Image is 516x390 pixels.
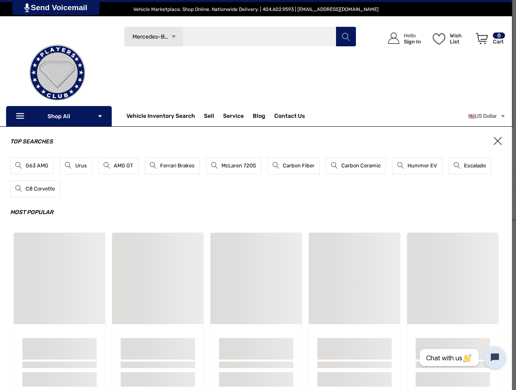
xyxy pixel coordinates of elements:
[24,3,30,12] img: PjwhLS0gR2VuZXJhdG9yOiBHcmF2aXQuaW8gLS0+PHN2ZyB4bWxucz0iaHR0cDovL3d3dy53My5vcmcvMjAwMC9zdmciIHhtb...
[468,108,506,124] a: USD
[336,26,356,47] button: Search
[450,32,471,45] p: Wish List
[429,24,472,52] a: Wish List Wish List
[388,32,399,44] svg: Icon User Account
[98,157,139,174] a: AMG GT
[126,113,195,121] a: Vehicle Inventory Search
[416,338,490,349] a: Sample Card Title
[404,32,421,39] p: Hello
[132,33,174,40] span: Mercedes-Benz
[472,24,506,56] a: Cart with 0 items
[10,157,54,174] a: G63 AMG
[171,34,177,40] svg: Icon Arrow Down
[476,33,488,44] svg: Review Your Cart
[210,233,302,324] a: Sample Card
[112,233,204,324] a: Sample Card
[494,137,502,145] span: ×
[10,180,60,197] a: C8 Corvette
[204,108,223,124] a: Sell
[145,157,200,174] a: Ferrari Brakes
[449,157,491,174] a: Escalade
[204,113,214,121] span: Sell
[97,113,103,119] svg: Icon Arrow Down
[433,33,445,45] svg: Wish List
[124,26,183,47] a: Mercedes-Benz Icon Arrow Down Icon Arrow Up
[14,233,105,324] a: Sample Card
[253,113,265,121] a: Blog
[407,233,499,324] a: Sample Card
[17,32,98,113] img: Players Club | Cars For Sale
[309,233,400,324] a: Sample Card
[121,338,195,349] a: Sample Card Title
[206,157,261,174] a: McLaren 720S
[493,32,505,39] p: 0
[133,6,379,12] span: Vehicle Marketplace. Shop Online. Nationwide Delivery. | 404.602.9593 | [EMAIL_ADDRESS][DOMAIN_NAME]
[404,39,421,45] p: Sign In
[10,137,502,147] h3: Top Searches
[267,157,320,174] a: Carbon Fiber
[15,112,27,121] svg: Icon Line
[326,157,386,174] a: Carbon Ceramic
[22,338,97,349] a: Sample Card Title
[392,157,442,174] a: Hummer EV
[60,157,92,174] a: Urus
[379,24,425,52] a: Sign in
[274,113,305,121] a: Contact Us
[10,208,502,217] h3: Most Popular
[6,106,112,126] p: Shop All
[219,338,293,349] a: Sample Card Title
[317,338,392,349] a: Sample Card Title
[493,39,505,45] p: Cart
[223,113,244,121] a: Service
